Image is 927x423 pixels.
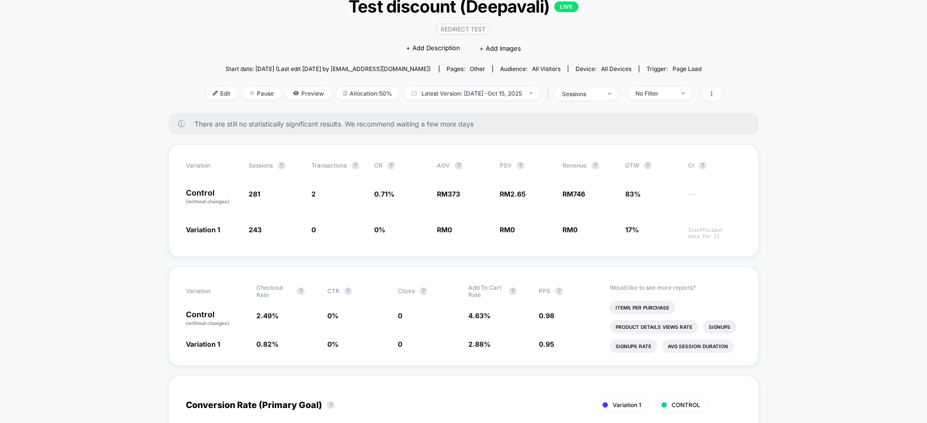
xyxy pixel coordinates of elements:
[374,226,385,234] span: 0 %
[613,401,641,409] span: Variation 1
[344,287,352,295] button: ?
[186,226,220,234] span: Variation 1
[500,162,512,169] span: PSV
[206,87,238,100] span: Edit
[242,87,281,100] span: Pause
[411,91,417,96] img: calendar
[610,339,657,353] li: Signups Rate
[555,287,563,295] button: ?
[455,162,463,169] button: ?
[510,190,526,198] span: 2.65
[539,311,554,320] span: 0.98
[406,43,460,53] span: + Add Description
[186,162,239,169] span: Variation
[688,227,741,240] span: Insufficient data for CI
[562,162,587,169] span: Revenue
[610,320,698,334] li: Product Details Views Rate
[517,162,524,169] button: ?
[500,65,561,72] div: Audience:
[447,65,485,72] div: Pages:
[573,190,585,198] span: 746
[225,65,431,72] span: Start date: [DATE] (Last edit [DATE] by [EMAIL_ADDRESS][DOMAIN_NAME])
[468,311,491,320] span: 4.63 %
[635,90,674,97] div: No Filter
[681,92,685,94] img: end
[343,91,347,96] img: rebalance
[249,162,273,169] span: Sessions
[500,226,515,234] span: RM
[672,401,700,409] span: CONTROL
[625,226,639,234] span: 17%
[398,340,402,348] span: 0
[591,162,599,169] button: ?
[404,87,540,100] span: Latest Version: [DATE] - Oct 15, 2025
[249,190,260,198] span: 281
[420,287,427,295] button: ?
[249,226,262,234] span: 243
[327,401,335,409] button: ?
[562,190,585,198] span: RM
[644,162,652,169] button: ?
[510,226,515,234] span: 0
[297,287,305,295] button: ?
[286,87,331,100] span: Preview
[529,92,533,94] img: end
[398,287,415,295] span: Clicks
[479,44,521,52] span: + Add Images
[387,162,395,169] button: ?
[336,87,399,100] span: Allocation: 50%
[436,24,490,35] span: Redirect Test
[625,162,678,169] span: OTW
[256,311,279,320] span: 2.49 %
[699,162,706,169] button: ?
[448,190,460,198] span: 373
[539,340,554,348] span: 0.95
[673,65,702,72] span: Page Load
[468,284,504,298] span: Add To Cart Rate
[327,287,339,295] span: CTR
[688,162,741,169] span: CI
[186,310,247,327] p: Control
[703,320,736,334] li: Signups
[213,91,218,96] img: edit
[327,340,338,348] span: 0 %
[662,339,734,353] li: Avg Session Duration
[608,93,611,95] img: end
[311,190,316,198] span: 2
[186,198,229,204] span: (without changes)
[610,284,742,291] p: Would like to see more reports?
[437,162,450,169] span: AOV
[500,190,526,198] span: RM
[437,190,460,198] span: RM
[311,162,347,169] span: Transactions
[554,1,578,12] p: LIVE
[250,91,254,96] img: end
[311,226,316,234] span: 0
[398,311,402,320] span: 0
[601,65,632,72] span: all devices
[374,162,382,169] span: CR
[562,226,577,234] span: RM
[532,65,561,72] span: All Visitors
[256,340,279,348] span: 0.82 %
[186,284,239,298] span: Variation
[625,190,641,198] span: 83%
[539,287,550,295] span: PPS
[278,162,285,169] button: ?
[186,189,239,205] p: Control
[351,162,359,169] button: ?
[573,226,577,234] span: 0
[327,311,338,320] span: 0 %
[374,190,394,198] span: 0.71 %
[195,120,739,128] span: There are still no statistically significant results. We recommend waiting a few more days
[688,191,741,205] span: ---
[610,301,675,314] li: Items Per Purchase
[545,87,555,101] span: |
[509,287,517,295] button: ?
[646,65,702,72] div: Trigger:
[568,65,639,72] span: Device:
[186,340,220,348] span: Variation 1
[470,65,485,72] span: other
[437,226,452,234] span: RM
[448,226,452,234] span: 0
